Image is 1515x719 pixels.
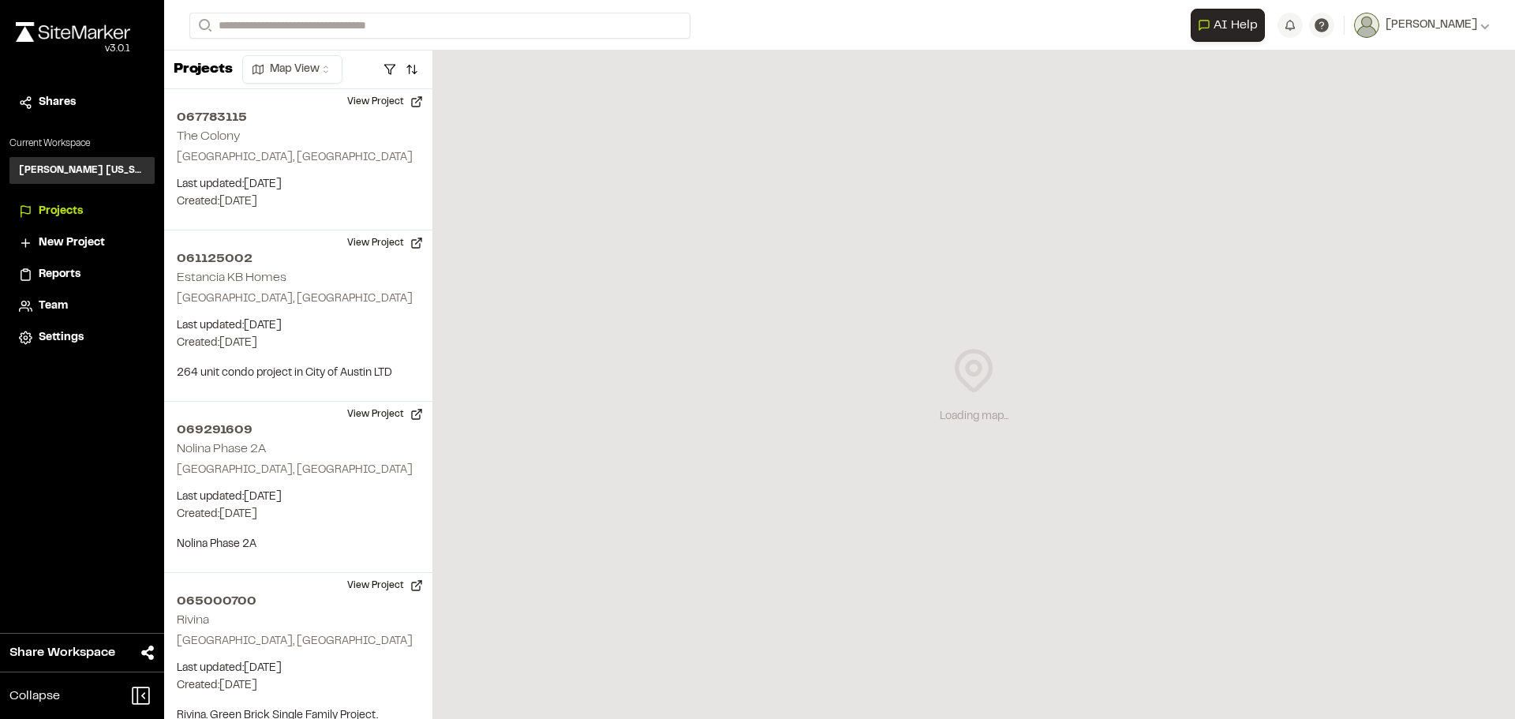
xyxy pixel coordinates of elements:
img: rebrand.png [16,22,130,42]
div: Oh geez...please don't... [16,42,130,56]
span: Shares [39,94,76,111]
h2: 065000700 [177,592,420,611]
span: Settings [39,329,84,346]
p: [GEOGRAPHIC_DATA], [GEOGRAPHIC_DATA] [177,633,420,650]
h2: 067783115 [177,108,420,127]
h2: 061125002 [177,249,420,268]
img: User [1354,13,1379,38]
button: View Project [338,89,432,114]
a: New Project [19,234,145,252]
span: AI Help [1214,16,1258,35]
button: [PERSON_NAME] [1354,13,1490,38]
span: Share Workspace [9,643,115,662]
p: [GEOGRAPHIC_DATA], [GEOGRAPHIC_DATA] [177,462,420,479]
p: 264 unit condo project in City of Austin LTD [177,365,420,382]
h2: 069291609 [177,421,420,440]
span: New Project [39,234,105,252]
h2: Estancia KB Homes [177,272,286,283]
p: Created: [DATE] [177,193,420,211]
span: [PERSON_NAME] [1386,17,1477,34]
button: View Project [338,402,432,427]
button: Search [189,13,218,39]
p: Last updated: [DATE] [177,660,420,677]
a: Settings [19,329,145,346]
span: Collapse [9,687,60,706]
p: Last updated: [DATE] [177,489,420,506]
p: [GEOGRAPHIC_DATA], [GEOGRAPHIC_DATA] [177,149,420,167]
h2: Nolina Phase 2A [177,444,266,455]
a: Shares [19,94,145,111]
p: Created: [DATE] [177,677,420,695]
p: Current Workspace [9,137,155,151]
button: Open AI Assistant [1191,9,1265,42]
p: [GEOGRAPHIC_DATA], [GEOGRAPHIC_DATA] [177,290,420,308]
div: Open AI Assistant [1191,9,1271,42]
a: Projects [19,203,145,220]
span: Team [39,298,68,315]
h2: The Colony [177,131,240,142]
a: Reports [19,266,145,283]
span: Projects [39,203,83,220]
span: Reports [39,266,80,283]
p: Last updated: [DATE] [177,317,420,335]
h3: [PERSON_NAME] [US_STATE] [19,163,145,178]
p: Projects [174,59,233,81]
button: View Project [338,230,432,256]
a: Team [19,298,145,315]
p: Last updated: [DATE] [177,176,420,193]
button: View Project [338,573,432,598]
h2: Rivina [177,615,209,626]
p: Nolina Phase 2A [177,536,420,553]
p: Created: [DATE] [177,506,420,523]
p: Created: [DATE] [177,335,420,352]
div: Loading map... [940,408,1008,425]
